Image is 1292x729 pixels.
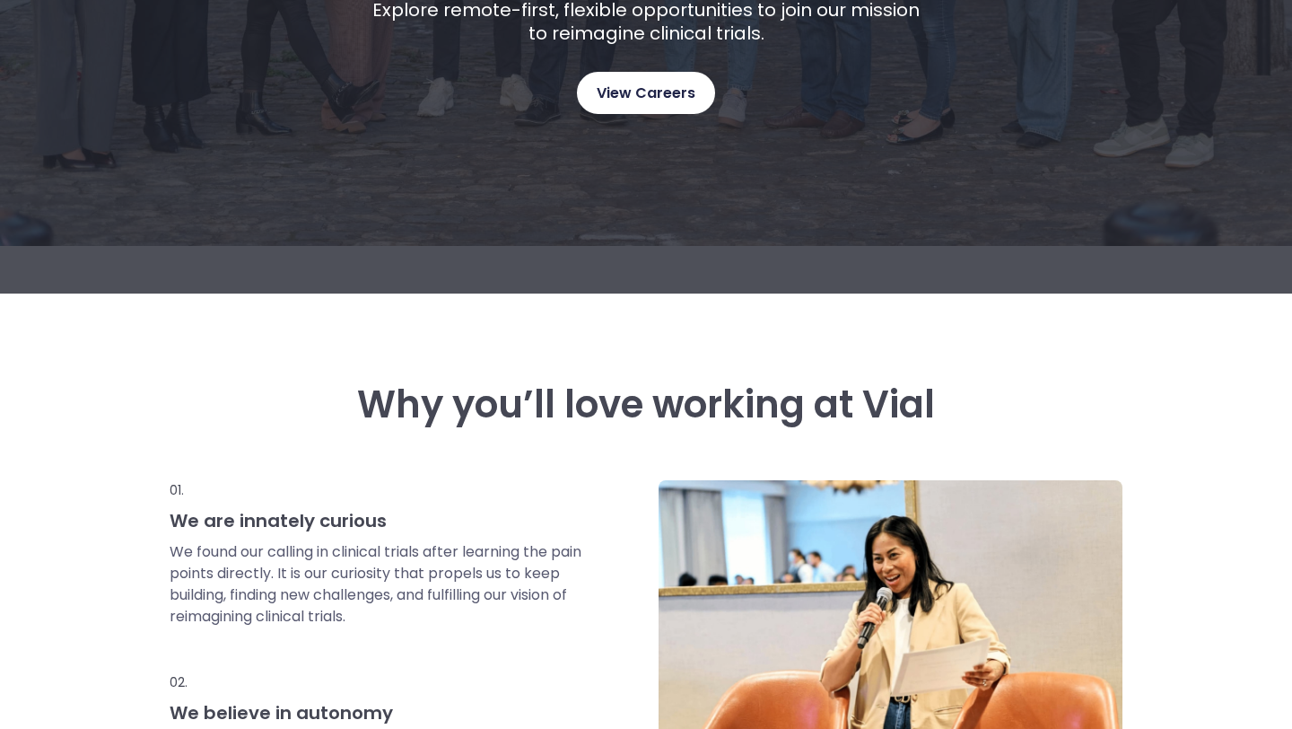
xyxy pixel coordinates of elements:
[170,383,1122,426] h3: Why you’ll love working at Vial
[597,82,695,105] span: View Careers
[170,480,584,500] p: 01.
[170,701,584,725] h3: We believe in autonomy
[577,72,715,114] a: View Careers
[170,672,584,692] p: 02.
[170,509,584,532] h3: We are innately curious
[170,541,584,628] p: We found our calling in clinical trials after learning the pain points directly. It is our curios...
